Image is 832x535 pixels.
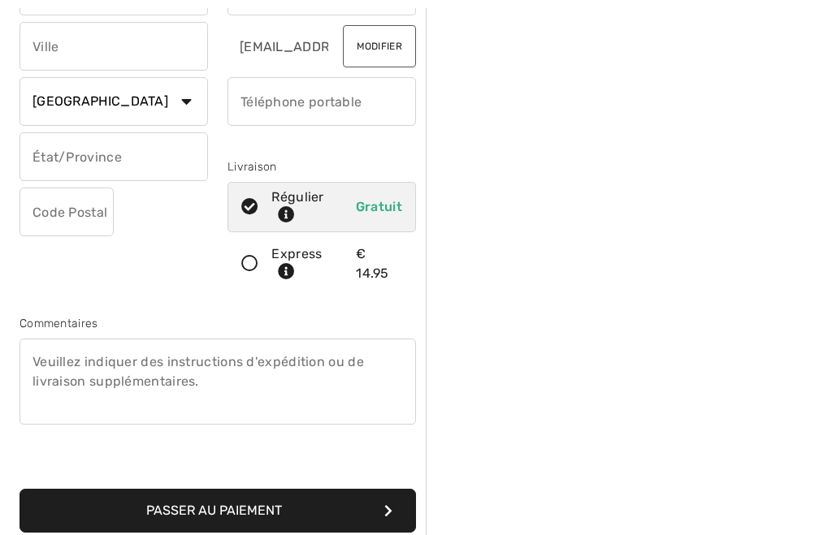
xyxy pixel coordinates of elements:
[19,489,416,533] button: Passer au paiement
[356,244,402,283] div: € 14.95
[227,77,416,126] input: Téléphone portable
[19,132,208,181] input: État/Province
[19,22,208,71] input: Ville
[271,244,345,283] div: Express
[343,25,416,67] button: Modifier
[227,22,330,71] input: Courriel
[19,315,416,332] div: Commentaires
[19,188,114,236] input: Code Postal
[356,199,402,214] span: Gratuit
[271,188,345,227] div: Régulier
[227,158,416,175] div: Livraison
